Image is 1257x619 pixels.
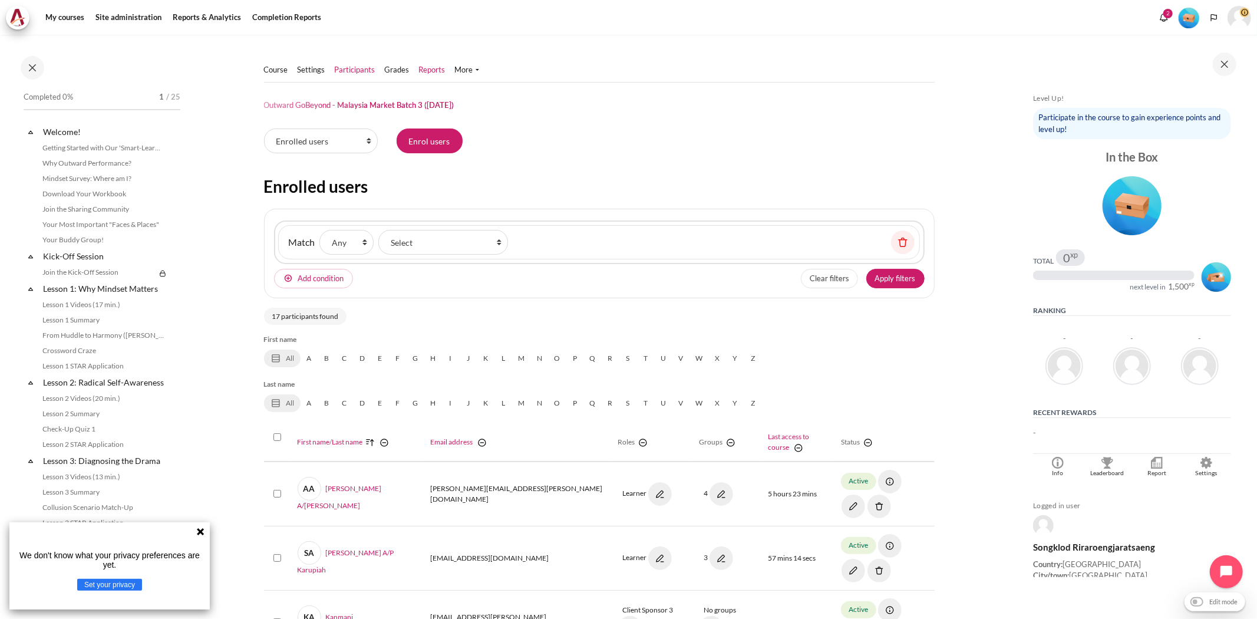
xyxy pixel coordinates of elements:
h5: Ranking [1033,306,1231,316]
td: 57 mins 14 secs [761,526,834,591]
a: Course [264,64,288,76]
a: X [709,394,727,412]
a: Architeck Architeck [6,6,35,29]
a: Unenrol [867,565,892,574]
a: Learner Santhi A/P Karupiah's role assignments [622,553,672,562]
a: Last name [332,437,363,446]
span: Active [841,601,876,618]
a: Lesson 3 Videos (13 min.) [39,470,167,484]
span: Active [841,473,876,490]
a: Participants [335,64,375,76]
div: Info [1036,469,1080,478]
th: Groups [692,424,761,462]
a: J [460,394,477,412]
div: - [1198,335,1201,343]
img: Level #1 [1103,176,1162,235]
a: B [318,350,336,367]
img: Manual enrolments [878,534,902,558]
div: - [1131,335,1134,343]
div: [GEOGRAPHIC_DATA] [1033,559,1231,571]
span: xp [1070,252,1078,257]
a: AA[PERSON_NAME] A/[PERSON_NAME] [298,477,417,511]
span: Active [841,537,876,554]
a: K [477,394,495,412]
a: Edit enrolment [841,501,866,510]
a: Q [584,394,602,412]
a: Mindset Survey: Where am I? [39,172,167,186]
a: Settings [298,64,325,76]
a: Reports [419,64,446,76]
button: Add condition [274,269,353,289]
a: D [354,350,371,367]
th: Status [834,424,935,462]
h5: Last name [264,379,935,390]
a: Kick-Off Session [41,248,167,264]
a: P [566,394,584,412]
a: A [301,394,318,412]
img: Edit groups for "Santhi A/P Karupiah" [710,546,733,570]
div: Report [1135,469,1179,478]
span: SA [298,541,321,565]
a: Lesson 1 Summary [39,313,167,327]
a: N [531,394,549,412]
div: 0 [1063,252,1078,264]
a: F [389,350,407,367]
div: [GEOGRAPHIC_DATA] [1033,570,1231,582]
a: Level #1 [1174,6,1204,28]
div: Songklod Riraroengjaratsaeng [1033,541,1231,554]
span: Country: [1033,559,1063,569]
a: Q [584,350,602,367]
a: Lesson 3: Diagnosing the Drama [41,453,167,469]
p: 17 participants found [264,308,347,325]
a: Your Most Important "Faces & Places" [39,218,167,232]
a: All [264,394,301,412]
a: My courses [41,6,88,29]
div: next level in [1130,282,1166,292]
button: Languages [1205,9,1223,27]
span: AA [298,477,321,501]
a: T [637,394,655,412]
a: Y [727,394,744,412]
a: H [424,350,442,367]
td: [EMAIL_ADDRESS][DOMAIN_NAME] [423,526,611,591]
a: L [495,394,513,412]
a: Check-Up Quiz 1 [39,422,167,436]
a: Crossword Craze [39,344,167,358]
span: City/town: [1033,571,1069,580]
a: Welcome! [41,124,167,140]
a: C [336,394,354,412]
img: switch_minus [378,437,390,449]
a: Completion Reports [248,6,325,29]
a: E [371,394,389,412]
a: Z [744,394,762,412]
a: Leaderboard [1083,454,1132,478]
a: Lesson 3 STAR Application [39,516,167,530]
a: User menu [1228,6,1251,29]
p: - [1033,427,1231,439]
div: Level #1 [1033,172,1231,235]
a: Lesson 1 Videos (17 min.) [39,298,167,312]
a: Hide Full name [376,437,390,449]
div: Level #2 [1202,261,1231,292]
a: K [477,350,495,367]
a: J [460,350,477,367]
h5: Level Up! [1033,94,1231,103]
button: Remove filter row [891,231,915,254]
span: Collapse [25,455,37,467]
a: U [655,394,672,412]
a: Report [1132,454,1182,478]
th: Roles [611,424,692,462]
a: Z [744,350,762,367]
a: SA[PERSON_NAME] A/P Karupiah [298,541,417,575]
a: Why Outward Performance? [39,156,167,170]
a: E [371,350,389,367]
a: Collusion Scenario Match-Up [39,501,167,515]
a: Lesson 2 Summary [39,407,167,421]
a: From Huddle to Harmony ([PERSON_NAME]'s Story) [39,328,167,343]
a: Reports & Analytics [169,6,245,29]
img: Unenrol [867,495,891,518]
img: switch_minus [862,437,874,449]
a: Lesson 2 Videos (20 min.) [39,391,167,406]
a: Lesson 2: Radical Self-Awareness [41,374,167,390]
a: I [442,350,460,367]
